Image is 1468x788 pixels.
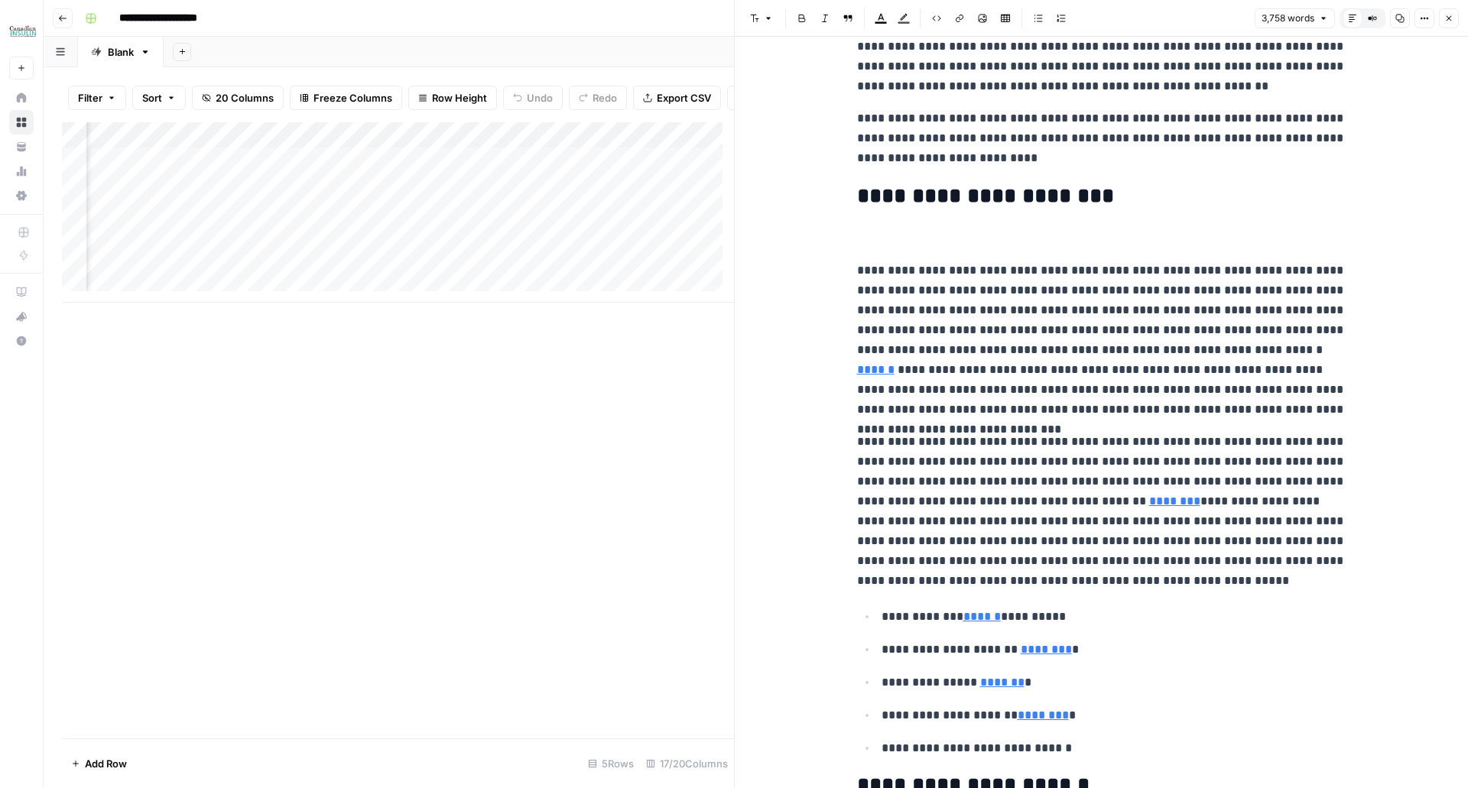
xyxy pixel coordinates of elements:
[290,86,402,110] button: Freeze Columns
[9,183,34,208] a: Settings
[10,305,33,328] div: What's new?
[657,90,711,105] span: Export CSV
[432,90,487,105] span: Row Height
[640,751,734,776] div: 17/20 Columns
[313,90,392,105] span: Freeze Columns
[78,37,164,67] a: Blank
[582,751,640,776] div: 5 Rows
[408,86,497,110] button: Row Height
[62,751,136,776] button: Add Row
[9,12,34,50] button: Workspace: BCI
[9,329,34,353] button: Help + Support
[78,90,102,105] span: Filter
[569,86,627,110] button: Redo
[9,18,37,45] img: BCI Logo
[9,304,34,329] button: What's new?
[192,86,284,110] button: 20 Columns
[216,90,274,105] span: 20 Columns
[9,110,34,135] a: Browse
[108,44,134,60] div: Blank
[527,90,553,105] span: Undo
[1255,8,1335,28] button: 3,758 words
[633,86,721,110] button: Export CSV
[9,135,34,159] a: Your Data
[85,756,127,771] span: Add Row
[593,90,617,105] span: Redo
[503,86,563,110] button: Undo
[142,90,162,105] span: Sort
[132,86,186,110] button: Sort
[9,280,34,304] a: AirOps Academy
[9,159,34,183] a: Usage
[1262,11,1314,25] span: 3,758 words
[9,86,34,110] a: Home
[68,86,126,110] button: Filter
